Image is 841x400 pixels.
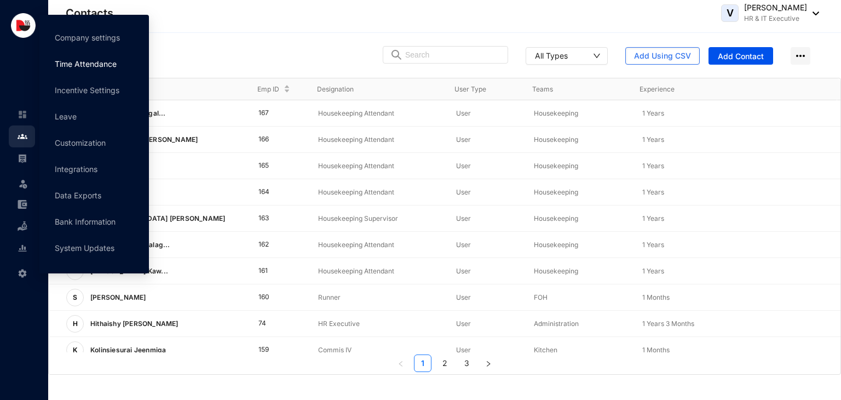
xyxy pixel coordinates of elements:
[9,237,35,259] li: Reports
[18,221,27,231] img: loan-unselected.d74d20a04637f2d15ab5.svg
[318,187,439,198] p: Housekeeping Attendant
[84,341,170,359] p: Kolinsjesuraj Jeenmiga
[534,345,624,356] p: Kitchen
[9,193,35,215] li: Expenses
[318,266,439,277] p: Housekeeping Attendant
[534,161,624,172] p: Housekeeping
[318,134,439,145] p: Housekeeping Attendant
[642,214,664,222] span: 1 Years
[622,78,729,100] th: Experience
[744,2,807,13] p: [PERSON_NAME]
[73,294,77,301] span: S
[642,162,664,170] span: 1 Years
[55,243,114,253] a: System Updates
[456,109,471,117] span: User
[55,85,119,95] a: Incentive Settings
[456,135,471,144] span: User
[727,8,734,18] span: V
[318,239,439,250] p: Housekeeping Attendant
[642,188,664,196] span: 1 Years
[241,179,301,205] td: 164
[299,78,437,100] th: Designation
[18,199,27,209] img: expense-unselected.2edcf0507c847f3e9e96.svg
[390,49,403,60] img: search.8ce656024d3affaeffe32e5b30621cb7.svg
[9,147,35,169] li: Payroll
[456,188,471,196] span: User
[241,232,301,258] td: 162
[534,266,624,277] p: Housekeeping
[392,355,410,372] li: Previous Page
[625,47,700,65] button: Add Using CSV
[84,210,229,227] p: [DEMOGRAPHIC_DATA] [PERSON_NAME]
[55,59,117,68] a: Time Attendance
[515,78,622,100] th: Teams
[534,213,624,224] p: Housekeeping
[456,293,471,301] span: User
[241,258,301,284] td: 161
[535,50,568,61] div: All Types
[634,50,691,61] span: Add Using CSV
[11,13,36,38] img: logo
[9,215,35,237] li: Loan
[437,78,515,100] th: User Type
[642,267,664,275] span: 1 Years
[241,205,301,232] td: 163
[84,289,151,306] p: [PERSON_NAME]
[642,241,664,249] span: 1 Years
[55,33,120,42] a: Company settings
[398,361,404,367] span: left
[642,319,694,328] span: 1 Years 3 Months
[456,267,471,275] span: User
[405,47,501,63] input: Search
[534,134,624,145] p: Housekeeping
[593,52,601,60] span: down
[241,284,301,311] td: 160
[480,355,497,372] li: Next Page
[526,47,608,65] button: All Types
[642,109,664,117] span: 1 Years
[55,112,77,121] a: Leave
[485,361,492,367] span: right
[241,100,301,127] td: 167
[18,178,28,189] img: leave-unselected.2934df6273408c3f84d9.svg
[318,161,439,172] p: Housekeeping Attendant
[436,355,453,372] li: 2
[9,125,35,147] li: Contacts
[55,191,101,200] a: Data Exports
[240,78,299,100] th: Emp ID
[73,347,77,353] span: K
[66,5,113,21] p: Contacts
[534,318,624,329] p: Administration
[318,108,439,119] p: Housekeeping Attendant
[414,355,431,372] a: 1
[18,268,27,278] img: settings-unselected.1febfda315e6e19643a1.svg
[436,355,453,372] a: 2
[241,127,301,153] td: 166
[73,321,78,327] span: H
[18,243,27,253] img: report-unselected.e6a6b4230fc7da01f883.svg
[744,13,807,24] p: HR & IT Executive
[456,241,471,249] span: User
[480,355,497,372] button: right
[241,311,301,337] td: 74
[458,355,475,372] li: 3
[241,153,301,179] td: 165
[55,164,97,174] a: Integrations
[18,153,27,163] img: payroll-unselected.b590312f920e76f0c668.svg
[456,214,471,222] span: User
[534,108,624,119] p: Housekeeping
[9,104,35,125] li: Home
[318,213,439,224] p: Housekeeping Supervisor
[642,346,670,354] span: 1 Months
[318,292,439,303] p: Runner
[392,355,410,372] button: left
[456,346,471,354] span: User
[458,355,475,372] a: 3
[241,337,301,363] td: 159
[642,293,670,301] span: 1 Months
[84,315,183,333] p: Hithaishy [PERSON_NAME]
[55,138,106,147] a: Customization
[456,319,471,328] span: User
[708,47,773,65] button: Add Contact
[791,47,810,65] img: more-horizontal.eedb2faff8778e1aceccc67cc90ae3cb.svg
